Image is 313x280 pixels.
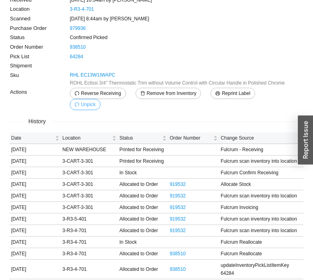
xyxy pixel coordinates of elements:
[70,99,100,110] button: undoUnpick
[118,167,168,179] td: In Stock
[10,260,61,279] td: [DATE]
[136,88,201,99] button: deleteRemove from Inventory
[118,179,168,190] td: Allocated to Order
[10,71,69,87] td: Sku
[70,88,126,99] button: undoReverse Receiving
[10,4,69,14] td: Location
[61,260,118,279] td: 3-R3-4-701
[211,88,255,99] button: printerReprint Label
[219,190,303,202] td: Fulcrum scan inventory into location
[61,190,118,202] td: 3-CART-3-301
[168,132,219,144] th: Order Number sortable
[118,202,168,213] td: Allocated to Order
[219,225,303,237] td: Fulcrum scan inventory into location
[140,91,145,97] span: delete
[219,202,303,213] td: Fulcrum Invoicing
[70,26,86,31] a: 979936
[170,193,186,199] a: 919532
[75,91,79,97] span: undo
[10,213,61,225] td: [DATE]
[219,179,303,190] td: Allocate Stock
[61,167,118,179] td: 3-CART-3-301
[221,134,296,142] span: Change Source
[61,237,118,248] td: 3-R3-4-701
[219,156,303,167] td: Fulcrum scan inventory into location
[81,101,96,108] span: Unpick
[70,71,115,79] a: RHL EC13W1IWAPC
[170,266,186,272] a: 938510
[219,144,303,156] td: Fulcrum - Receiving
[219,213,303,225] td: Fulcrum scan inventory into location
[170,134,212,142] span: Order Number
[170,216,186,222] a: 919532
[70,44,86,50] a: 938510
[10,248,61,260] td: [DATE]
[10,33,69,42] td: Status
[118,260,168,279] td: Allocated to Order
[61,225,118,237] td: 3-R3-4-701
[118,213,168,225] td: Allocated to Order
[61,132,118,144] th: Location sortable
[219,132,303,144] th: Change Source sortable
[61,248,118,260] td: 3-R3-4-701
[10,156,61,167] td: [DATE]
[118,156,168,167] td: Printed for Receiving
[10,61,69,71] td: Shipment
[118,190,168,202] td: Allocated to Order
[147,89,197,97] span: Remove from Inventory
[170,181,186,187] a: 919532
[70,54,83,59] a: 64284
[10,225,61,237] td: [DATE]
[70,79,285,87] span: ROHL Eclissi 3/4" Thermostatic Trim without Volume Control with Circular Handle in Polished Chrome
[23,117,51,126] span: History
[70,6,94,12] a: 3-R3-4-701
[61,202,118,213] td: 3-CART-3-301
[118,225,168,237] td: Allocated to Order
[219,248,303,260] td: Fulcrum Reallocate
[170,251,186,256] a: 938510
[10,132,61,144] th: Date sortable
[222,89,250,97] span: Reprint Label
[10,144,61,156] td: [DATE]
[10,14,69,24] td: Scanned
[75,102,79,108] span: undo
[61,156,118,167] td: 3-CART-3-301
[118,248,168,260] td: Allocated to Order
[63,134,110,142] span: Location
[118,144,168,156] td: Printed for Receiving
[81,89,121,97] span: Reverse Receiving
[170,205,186,210] a: 919532
[61,213,118,225] td: 3-R3-5-401
[11,134,53,142] span: Date
[219,167,303,179] td: Fulcrum Confirm Receiving
[10,52,69,61] td: Pick List
[10,87,69,110] td: Actions
[118,237,168,248] td: In Stock
[120,134,161,142] span: Status
[10,24,69,33] td: Purchase Order
[61,144,118,156] td: NEW WAREHOUSE
[10,42,69,52] td: Order Number
[10,179,61,190] td: [DATE]
[219,260,303,279] td: updateInventoryPickListItemKey 64284
[69,14,303,24] td: [DATE] 8:44am by [PERSON_NAME]
[219,237,303,248] td: Fulcrum Reallocate
[10,202,61,213] td: [DATE]
[10,190,61,202] td: [DATE]
[69,33,303,42] td: Confirmed Picked
[10,167,61,179] td: [DATE]
[118,132,168,144] th: Status sortable
[215,91,220,97] span: printer
[61,179,118,190] td: 3-CART-3-301
[170,228,186,233] a: 919532
[10,237,61,248] td: [DATE]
